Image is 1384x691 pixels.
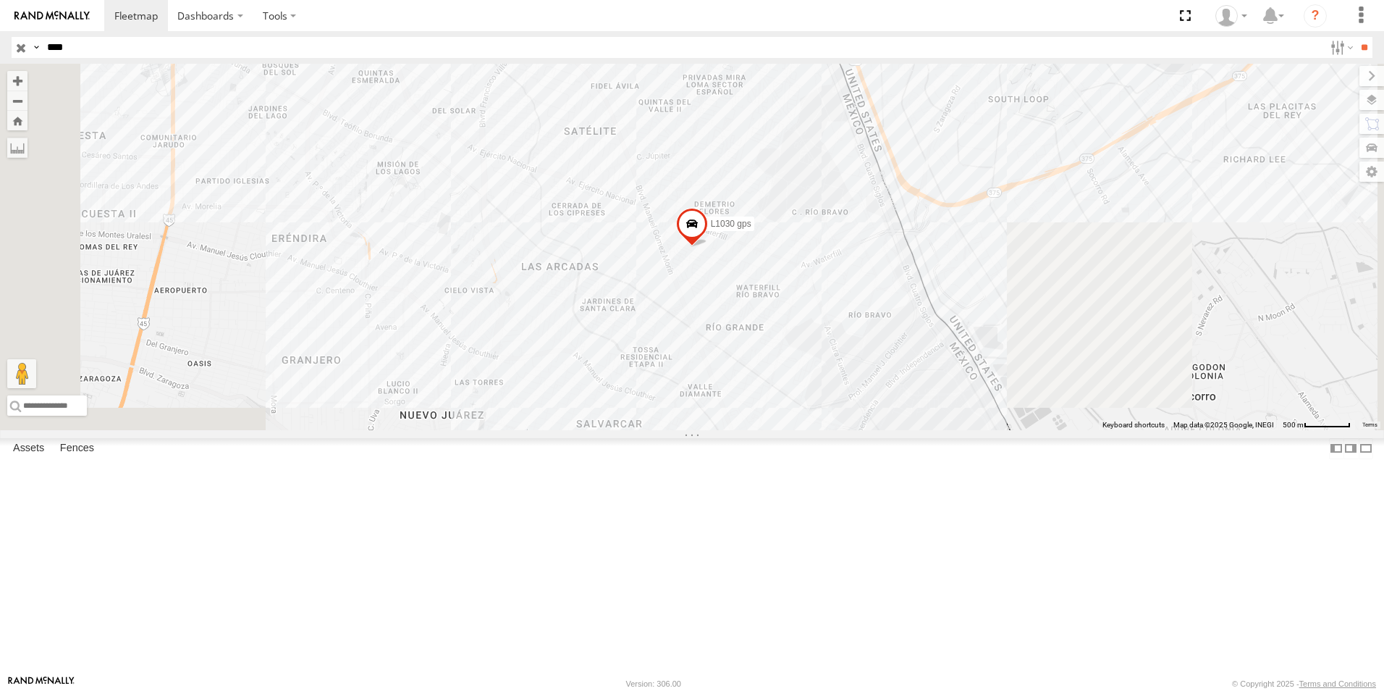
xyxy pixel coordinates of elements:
[1329,438,1343,459] label: Dock Summary Table to the Left
[711,219,751,229] span: L1030 gps
[1278,420,1355,430] button: Map Scale: 500 m per 61 pixels
[7,91,28,111] button: Zoom out
[626,679,681,688] div: Version: 306.00
[7,359,36,388] button: Drag Pegman onto the map to open Street View
[1304,4,1327,28] i: ?
[1325,37,1356,58] label: Search Filter Options
[7,71,28,91] button: Zoom in
[1102,420,1165,430] button: Keyboard shortcuts
[1343,438,1358,459] label: Dock Summary Table to the Right
[7,111,28,130] button: Zoom Home
[6,438,51,458] label: Assets
[7,138,28,158] label: Measure
[30,37,42,58] label: Search Query
[1359,438,1373,459] label: Hide Summary Table
[1232,679,1376,688] div: © Copyright 2025 -
[1299,679,1376,688] a: Terms and Conditions
[14,11,90,21] img: rand-logo.svg
[53,438,101,458] label: Fences
[1173,421,1274,429] span: Map data ©2025 Google, INEGI
[1210,5,1252,27] div: rob jurad
[8,677,75,691] a: Visit our Website
[1283,421,1304,429] span: 500 m
[1362,422,1377,428] a: Terms (opens in new tab)
[1359,162,1384,182] label: Map Settings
